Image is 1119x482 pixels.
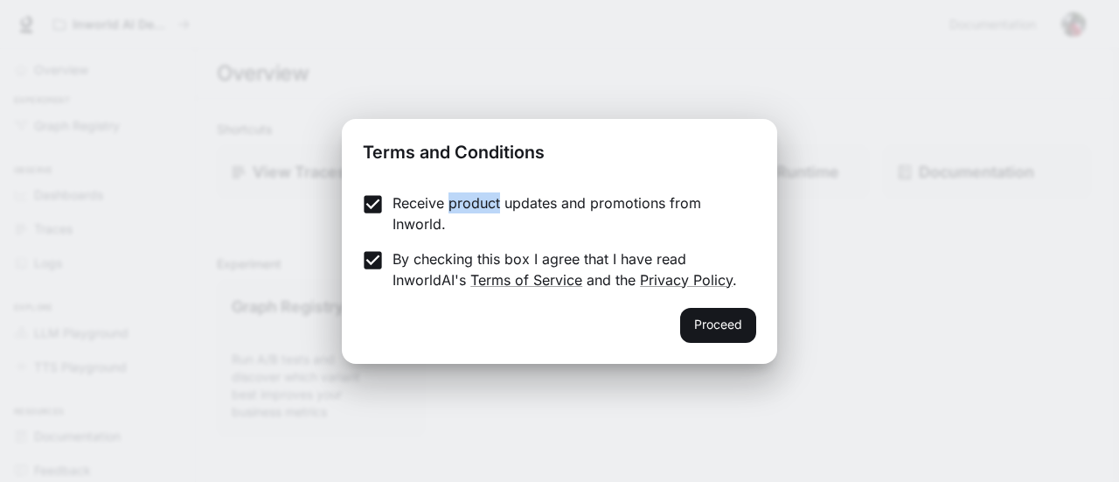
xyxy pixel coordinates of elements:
[342,119,777,178] h2: Terms and Conditions
[470,271,582,289] a: Terms of Service
[393,192,742,234] p: Receive product updates and promotions from Inworld.
[640,271,733,289] a: Privacy Policy
[393,248,742,290] p: By checking this box I agree that I have read InworldAI's and the .
[680,308,756,343] button: Proceed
